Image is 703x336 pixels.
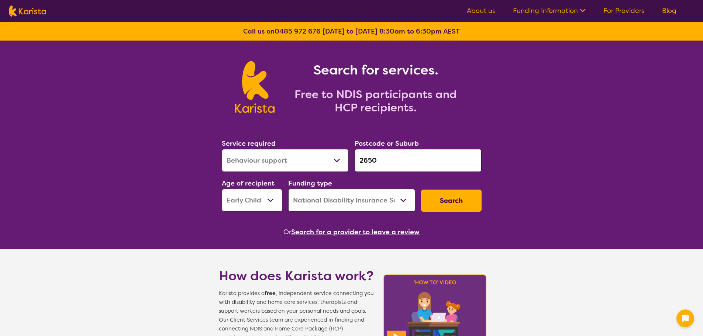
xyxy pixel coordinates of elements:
h1: How does Karista work? [219,267,374,285]
a: 0485 972 676 [275,27,321,36]
h1: Search for services. [283,61,468,79]
label: Service required [222,139,276,148]
b: free [265,290,276,297]
h2: Free to NDIS participants and HCP recipients. [283,88,468,114]
label: Postcode or Suburb [355,139,419,148]
input: Type [355,149,482,172]
a: About us [467,6,495,15]
a: For Providers [603,6,644,15]
a: Blog [662,6,676,15]
span: Or [283,226,291,238]
label: Age of recipient [222,179,275,188]
img: Karista logo [9,6,46,17]
img: Karista logo [235,61,275,113]
label: Funding type [288,179,332,188]
button: Search [421,190,482,212]
a: Funding Information [513,6,586,15]
b: Call us on [DATE] to [DATE] 8:30am to 6:30pm AEST [243,27,460,36]
button: Search for a provider to leave a review [291,226,420,238]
